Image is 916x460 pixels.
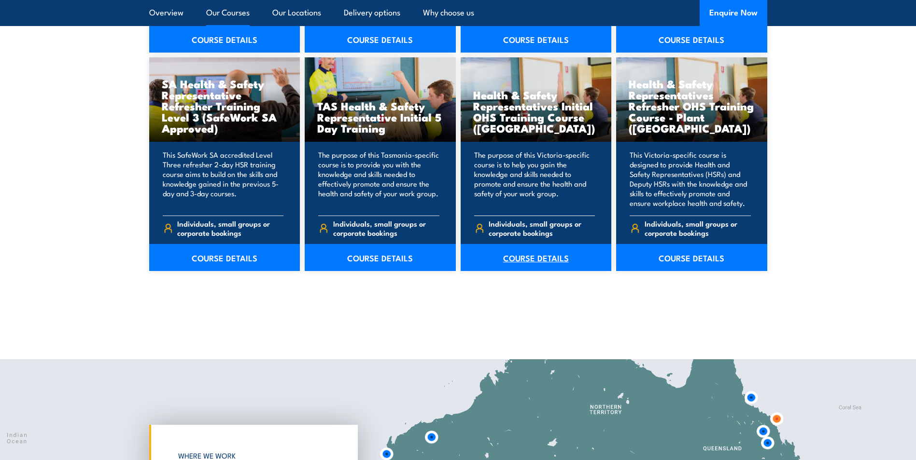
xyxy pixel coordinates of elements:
[629,78,755,134] h3: Health & Safety Representatives Refresher OHS Training Course - Plant ([GEOGRAPHIC_DATA])
[162,78,288,134] h3: SA Health & Safety Representative Refresher Training Level 3 (SafeWork SA Approved)
[461,244,612,271] a: COURSE DETAILS
[149,26,300,53] a: COURSE DETAILS
[461,26,612,53] a: COURSE DETAILS
[630,150,751,208] p: This Victoria-specific course is designed to provide Health and Safety Representatives (HSRs) and...
[177,219,283,237] span: Individuals, small groups or corporate bookings
[163,150,284,208] p: This SafeWork SA accredited Level Three refresher 2-day HSR training course aims to build on the ...
[305,26,456,53] a: COURSE DETAILS
[489,219,595,237] span: Individuals, small groups or corporate bookings
[645,219,751,237] span: Individuals, small groups or corporate bookings
[616,26,767,53] a: COURSE DETAILS
[149,244,300,271] a: COURSE DETAILS
[333,219,439,237] span: Individuals, small groups or corporate bookings
[616,244,767,271] a: COURSE DETAILS
[474,150,595,208] p: The purpose of this Victoria-specific course is to help you gain the knowledge and skills needed ...
[305,244,456,271] a: COURSE DETAILS
[317,100,443,134] h3: TAS Health & Safety Representative Initial 5 Day Training
[473,89,599,134] h3: Health & Safety Representatives Initial OHS Training Course ([GEOGRAPHIC_DATA])
[318,150,439,208] p: The purpose of this Tasmania-specific course is to provide you with the knowledge and skills need...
